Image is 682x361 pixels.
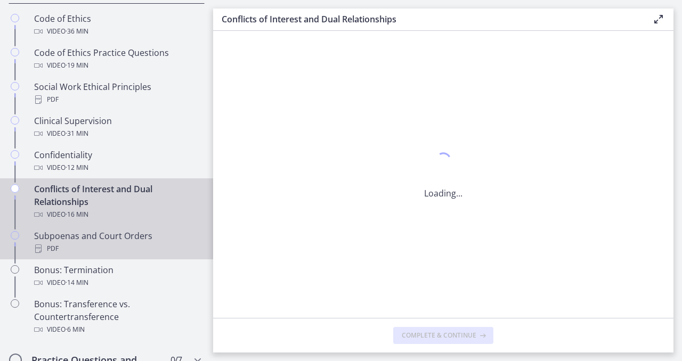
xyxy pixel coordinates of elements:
span: · 36 min [66,25,88,38]
span: · 31 min [66,127,88,140]
div: Bonus: Termination [34,264,200,289]
div: Code of Ethics Practice Questions [34,46,200,72]
div: Confidentiality [34,149,200,174]
button: Complete & continue [393,327,493,344]
div: Clinical Supervision [34,114,200,140]
span: · 14 min [66,276,88,289]
div: 1 [424,150,462,174]
div: Video [34,323,200,336]
div: Conflicts of Interest and Dual Relationships [34,183,200,221]
div: Video [34,59,200,72]
div: Subpoenas and Court Orders [34,229,200,255]
div: Video [34,276,200,289]
div: PDF [34,93,200,106]
div: Bonus: Transference vs. Countertransference [34,298,200,336]
div: PDF [34,242,200,255]
div: Video [34,208,200,221]
div: Social Work Ethical Principles [34,80,200,106]
span: Complete & continue [402,331,476,340]
div: Video [34,25,200,38]
p: Loading... [424,187,462,200]
span: · 19 min [66,59,88,72]
span: · 6 min [66,323,85,336]
div: Video [34,127,200,140]
h3: Conflicts of Interest and Dual Relationships [222,13,635,26]
span: · 16 min [66,208,88,221]
div: Code of Ethics [34,12,200,38]
div: Video [34,161,200,174]
span: · 12 min [66,161,88,174]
